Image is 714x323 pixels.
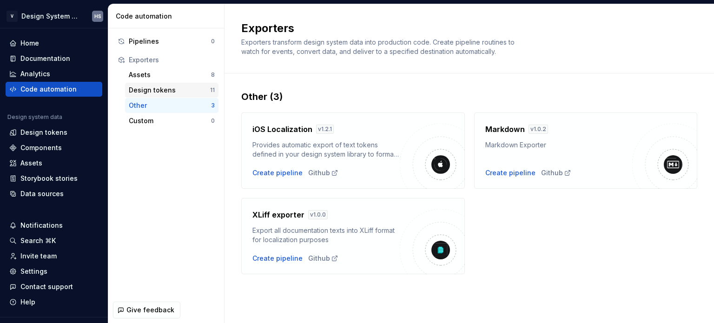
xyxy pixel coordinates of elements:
[20,54,70,63] div: Documentation
[6,233,102,248] button: Search ⌘K
[6,51,102,66] a: Documentation
[129,116,211,125] div: Custom
[20,69,50,79] div: Analytics
[241,90,697,103] div: Other (3)
[252,140,400,159] div: Provides automatic export of text tokens defined in your design system library to format consumab...
[210,86,215,94] div: 11
[6,66,102,81] a: Analytics
[211,38,215,45] div: 0
[20,221,63,230] div: Notifications
[6,279,102,294] button: Contact support
[20,128,67,137] div: Design tokens
[485,124,525,135] h4: Markdown
[6,82,102,97] a: Code automation
[125,67,218,82] button: Assets8
[308,210,328,219] div: v 1.0.0
[20,158,42,168] div: Assets
[6,171,102,186] a: Storybook stories
[6,186,102,201] a: Data sources
[485,140,633,150] div: Markdown Exporter
[316,125,334,134] div: v 1.2.1
[129,70,211,79] div: Assets
[6,125,102,140] a: Design tokens
[126,305,174,315] span: Give feedback
[20,251,57,261] div: Invite team
[129,37,211,46] div: Pipelines
[308,168,338,178] a: Github
[125,98,218,113] button: Other3
[6,36,102,51] a: Home
[7,113,62,121] div: Design system data
[116,12,220,21] div: Code automation
[241,21,686,36] h2: Exporters
[94,13,101,20] div: HS
[20,282,73,291] div: Contact support
[129,101,211,110] div: Other
[20,85,77,94] div: Code automation
[114,34,218,49] button: Pipelines0
[6,264,102,279] a: Settings
[125,113,218,128] button: Custom0
[211,117,215,125] div: 0
[6,295,102,310] button: Help
[20,174,78,183] div: Storybook stories
[241,38,516,55] span: Exporters transform design system data into production code. Create pipeline routines to watch fo...
[2,6,106,26] button: VDesign System Web (DSW)HS
[485,168,535,178] button: Create pipeline
[211,71,215,79] div: 8
[20,189,64,198] div: Data sources
[252,124,312,135] h4: iOS Localization
[6,156,102,171] a: Assets
[20,267,47,276] div: Settings
[252,254,303,263] button: Create pipeline
[20,39,39,48] div: Home
[6,140,102,155] a: Components
[129,86,210,95] div: Design tokens
[6,218,102,233] button: Notifications
[7,11,18,22] div: V
[252,209,304,220] h4: XLiff exporter
[211,102,215,109] div: 3
[252,168,303,178] button: Create pipeline
[252,226,400,244] div: Export all documentation texts into XLiff format for localization purposes
[129,55,215,65] div: Exporters
[20,236,56,245] div: Search ⌘K
[20,143,62,152] div: Components
[308,254,338,263] a: Github
[529,125,548,134] div: v 1.0.2
[6,249,102,264] a: Invite team
[113,302,180,318] button: Give feedback
[20,297,35,307] div: Help
[21,12,81,21] div: Design System Web (DSW)
[125,83,218,98] button: Design tokens11
[541,168,571,178] a: Github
